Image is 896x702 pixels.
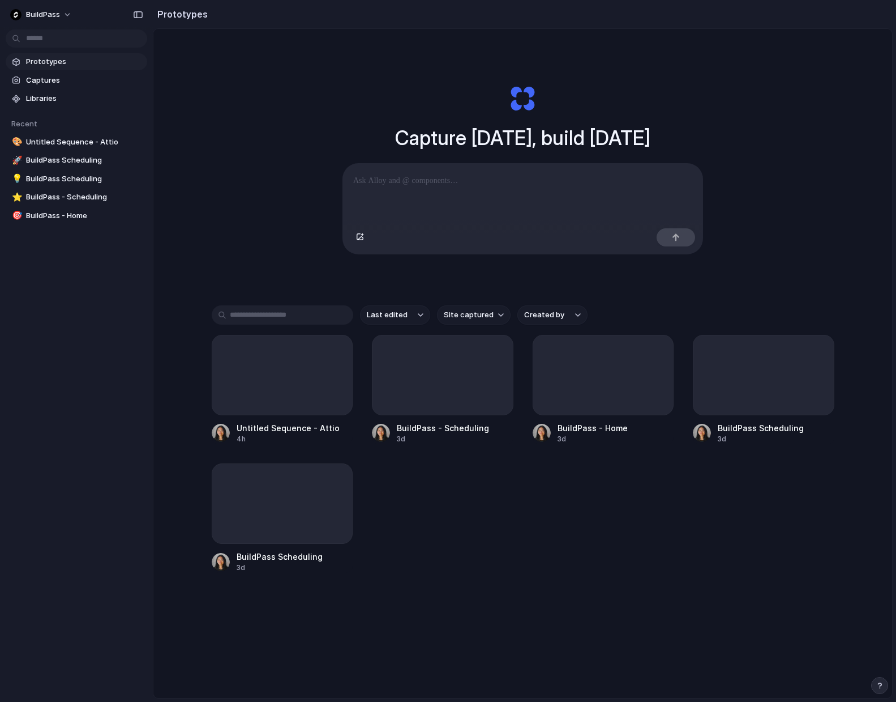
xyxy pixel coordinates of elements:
span: Prototypes [26,56,143,67]
a: 💡BuildPass Scheduling [6,171,147,188]
h1: Capture [DATE], build [DATE] [395,123,650,153]
a: Untitled Sequence - Attio4h [212,335,353,444]
a: BuildPass - Home3d [533,335,674,444]
span: Recent [11,119,37,128]
button: 🎯 [10,210,22,222]
button: 🚀 [10,155,22,166]
div: 3d [718,434,804,444]
h2: Prototypes [153,7,208,21]
span: BuildPass - Scheduling [26,192,143,203]
a: Captures [6,72,147,89]
button: 💡 [10,173,22,185]
div: Untitled Sequence - Attio [237,422,340,434]
span: Untitled Sequence - Attio [26,137,143,148]
span: Libraries [26,93,143,104]
div: 3d [397,434,489,444]
div: BuildPass Scheduling [237,551,323,563]
div: 🚀 [12,154,20,167]
div: 🎯 [12,209,20,222]
div: ⭐ [12,191,20,204]
button: 🎨 [10,137,22,148]
span: Captures [26,75,143,86]
span: BuildPass Scheduling [26,173,143,185]
span: Last edited [367,309,408,321]
div: 4h [237,434,340,444]
button: BuildPass [6,6,78,24]
div: 3d [237,563,323,573]
button: Site captured [437,305,511,325]
a: ⭐BuildPass - Scheduling [6,189,147,206]
a: BuildPass - Scheduling3d [372,335,513,444]
div: 💡 [12,172,20,185]
div: BuildPass Scheduling [718,422,804,434]
span: BuildPass [26,9,60,20]
a: BuildPass Scheduling3d [693,335,834,444]
span: Site captured [444,309,494,321]
div: 🎨 [12,135,20,148]
a: BuildPass Scheduling3d [212,463,353,573]
a: 🎯BuildPass - Home [6,207,147,224]
div: 3d [558,434,628,444]
button: ⭐ [10,192,22,203]
div: BuildPass - Home [558,422,628,434]
span: BuildPass Scheduling [26,155,143,166]
a: Libraries [6,90,147,107]
button: Created by [517,305,588,325]
a: 🚀BuildPass Scheduling [6,152,147,169]
a: 🎨Untitled Sequence - Attio [6,134,147,151]
span: Created by [524,309,564,321]
a: Prototypes [6,53,147,70]
span: BuildPass - Home [26,210,143,222]
button: Last edited [360,305,430,325]
div: BuildPass - Scheduling [397,422,489,434]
